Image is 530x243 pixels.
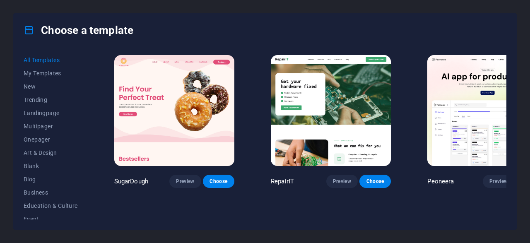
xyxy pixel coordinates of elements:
[24,133,78,146] button: Onepager
[24,93,78,106] button: Trending
[210,178,228,185] span: Choose
[24,106,78,120] button: Landingpage
[176,178,194,185] span: Preview
[203,175,234,188] button: Choose
[24,67,78,80] button: My Templates
[24,202,78,209] span: Education & Culture
[24,159,78,173] button: Blank
[271,177,294,185] p: RepairIT
[24,212,78,226] button: Event
[24,120,78,133] button: Multipager
[24,80,78,93] button: New
[24,110,78,116] span: Landingpage
[24,186,78,199] button: Business
[24,216,78,222] span: Event
[24,199,78,212] button: Education & Culture
[24,24,133,37] h4: Choose a template
[24,189,78,196] span: Business
[24,163,78,169] span: Blank
[427,177,454,185] p: Peoneera
[489,178,508,185] span: Preview
[169,175,201,188] button: Preview
[24,96,78,103] span: Trending
[24,70,78,77] span: My Templates
[24,149,78,156] span: Art & Design
[24,123,78,130] span: Multipager
[24,173,78,186] button: Blog
[326,175,358,188] button: Preview
[114,55,234,166] img: SugarDough
[24,53,78,67] button: All Templates
[24,146,78,159] button: Art & Design
[24,136,78,143] span: Onepager
[24,83,78,90] span: New
[483,175,514,188] button: Preview
[359,175,391,188] button: Choose
[114,177,148,185] p: SugarDough
[366,178,384,185] span: Choose
[333,178,351,185] span: Preview
[24,57,78,63] span: All Templates
[24,176,78,183] span: Blog
[271,55,391,166] img: RepairIT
